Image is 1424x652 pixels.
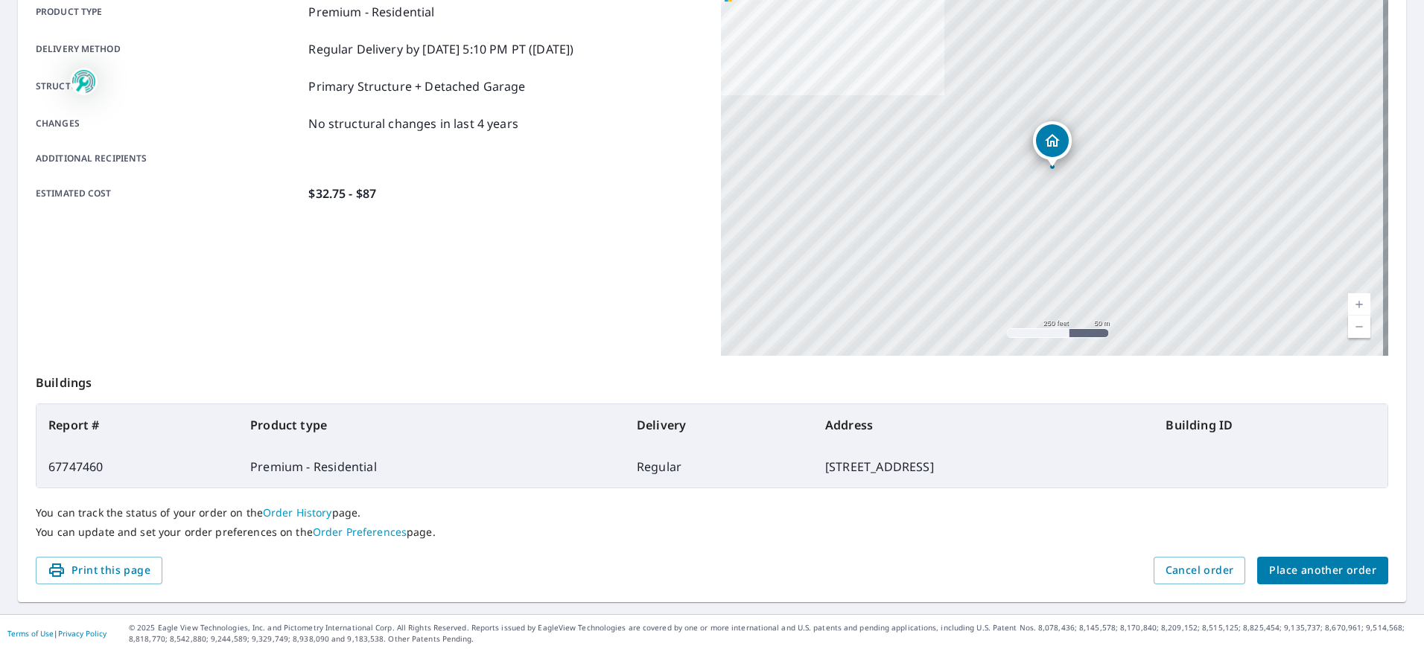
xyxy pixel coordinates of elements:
span: Print this page [48,561,150,580]
button: Cancel order [1154,557,1246,584]
p: Product type [36,3,302,21]
td: [STREET_ADDRESS] [813,446,1154,488]
td: Regular [625,446,813,488]
p: Estimated cost [36,185,302,202]
p: Structure [36,77,302,95]
p: You can track the status of your order on the page. [36,506,1388,520]
div: Dropped pin, building 1, Residential property, 7017 Beamtree Dr Shelbyville, KY 40065 [1033,121,1072,167]
button: Print this page [36,557,162,584]
th: Building ID [1154,404,1388,446]
p: No structural changes in last 4 years [308,115,518,132]
p: You can update and set your order preferences on the page. [36,525,1388,539]
p: $32.75 - $87 [308,185,376,202]
td: 67747460 [36,446,238,488]
p: Changes [36,115,302,132]
p: Premium - Residential [308,3,434,21]
a: Current Level 17, Zoom In [1348,293,1370,316]
span: Cancel order [1166,561,1234,580]
p: © 2025 Eagle View Technologies, Inc. and Pictometry International Corp. All Rights Reserved. Repo... [129,622,1417,645]
p: | [7,629,107,638]
p: Buildings [36,356,1388,403]
p: Primary Structure + Detached Garage [308,77,525,95]
p: Additional recipients [36,152,302,165]
a: Order History [263,505,332,520]
span: Place another order [1269,561,1376,580]
p: Regular Delivery by [DATE] 5:10 PM PT ([DATE]) [308,40,573,58]
th: Address [813,404,1154,446]
a: Current Level 17, Zoom Out [1348,316,1370,338]
th: Delivery [625,404,813,446]
a: Order Preferences [313,525,407,539]
a: Terms of Use [7,628,54,639]
td: Premium - Residential [238,446,625,488]
a: Privacy Policy [58,628,107,639]
th: Report # [36,404,238,446]
th: Product type [238,404,625,446]
button: Place another order [1257,557,1388,584]
p: Delivery method [36,40,302,58]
